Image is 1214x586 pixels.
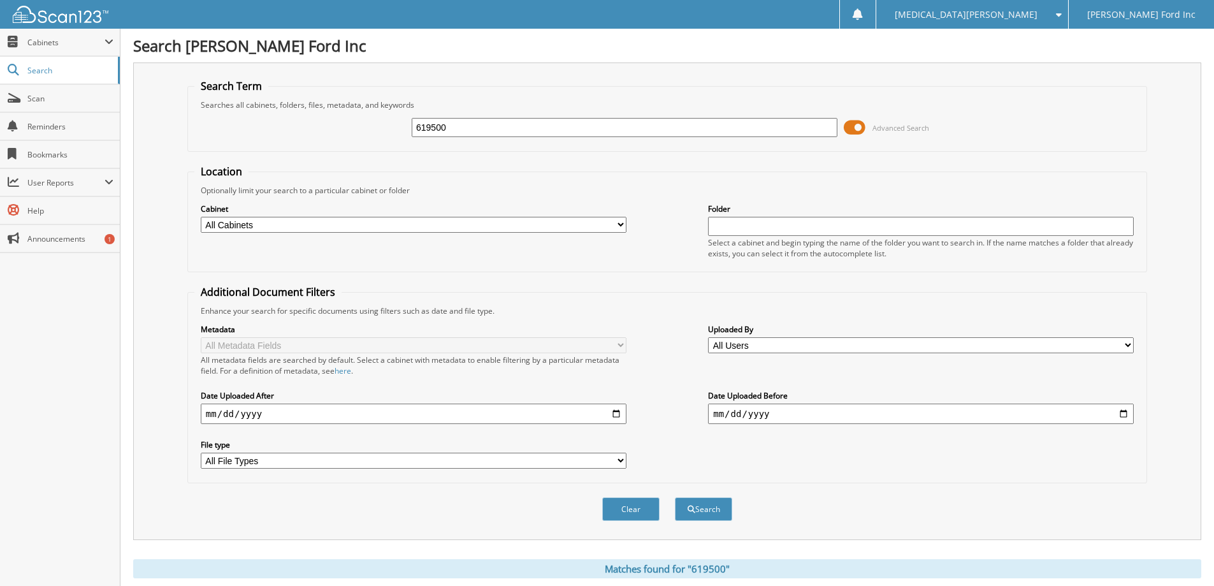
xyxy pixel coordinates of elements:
[27,205,113,216] span: Help
[194,305,1140,316] div: Enhance your search for specific documents using filters such as date and file type.
[602,497,660,521] button: Clear
[13,6,108,23] img: scan123-logo-white.svg
[194,165,249,179] legend: Location
[201,390,626,401] label: Date Uploaded After
[708,203,1134,214] label: Folder
[27,65,112,76] span: Search
[27,177,105,188] span: User Reports
[1087,11,1196,18] span: [PERSON_NAME] Ford Inc
[872,123,929,133] span: Advanced Search
[194,285,342,299] legend: Additional Document Filters
[708,390,1134,401] label: Date Uploaded Before
[201,203,626,214] label: Cabinet
[194,79,268,93] legend: Search Term
[708,404,1134,424] input: end
[201,439,626,450] label: File type
[27,149,113,160] span: Bookmarks
[105,234,115,244] div: 1
[194,99,1140,110] div: Searches all cabinets, folders, files, metadata, and keywords
[194,185,1140,196] div: Optionally limit your search to a particular cabinet or folder
[335,365,351,376] a: here
[27,93,113,104] span: Scan
[201,324,626,335] label: Metadata
[133,559,1201,578] div: Matches found for "619500"
[708,324,1134,335] label: Uploaded By
[201,355,626,376] div: All metadata fields are searched by default. Select a cabinet with metadata to enable filtering b...
[675,497,732,521] button: Search
[895,11,1037,18] span: [MEDICAL_DATA][PERSON_NAME]
[27,37,105,48] span: Cabinets
[708,237,1134,259] div: Select a cabinet and begin typing the name of the folder you want to search in. If the name match...
[201,404,626,424] input: start
[27,121,113,132] span: Reminders
[27,233,113,244] span: Announcements
[133,35,1201,56] h1: Search [PERSON_NAME] Ford Inc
